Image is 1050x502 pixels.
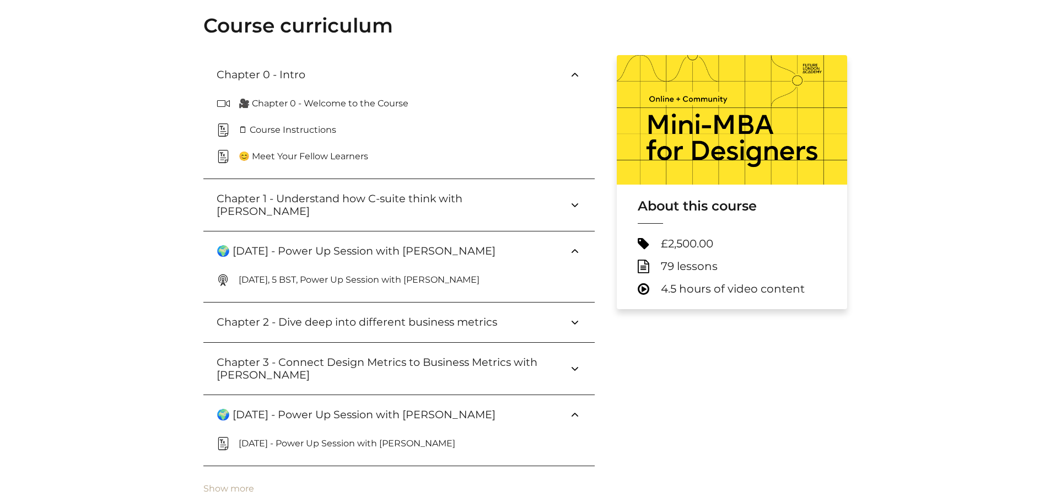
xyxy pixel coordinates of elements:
button: 🌍 [DATE] - Power Up Session with [PERSON_NAME] [203,231,595,271]
p: [DATE], 5 BST, Power Up Session with [PERSON_NAME] [239,273,488,287]
button: Chapter 2 - Dive deep into different business metrics [203,303,595,342]
h2: Course curriculum [203,14,847,37]
span: 79 lessons [661,260,718,273]
p: 😊 Meet Your Fellow Learners [239,150,377,163]
button: Chapter 1 - Understand how C-suite think with [PERSON_NAME] [203,179,595,231]
h3: Chapter 3 - Connect Design Metrics to Business Metrics with [PERSON_NAME] [217,356,568,381]
span: 4.5 hours of video content [661,282,805,296]
p: 🗒 Course Instructions [239,123,345,137]
h3: 🌍 [DATE] - Power Up Session with [PERSON_NAME] [217,408,513,421]
button: Chapter 3 - Connect Design Metrics to Business Metrics with [PERSON_NAME] [203,343,595,395]
h3: Chapter 2 - Dive deep into different business metrics [217,316,515,328]
button: Chapter 0 - Intro [203,55,595,95]
p: 🎥 Chapter 0 - Welcome to the Course [239,97,417,110]
h3: 🌍 [DATE] - Power Up Session with [PERSON_NAME] [217,245,513,257]
button: Show more [203,484,254,494]
h3: Chapter 0 - Intro [217,68,323,81]
span: £2,500.00 [661,237,713,251]
h3: About this course [638,198,826,214]
h3: Chapter 1 - Understand how C-suite think with [PERSON_NAME] [217,192,568,218]
p: [DATE] - Power Up Session with [PERSON_NAME] [239,437,464,450]
button: 🌍 [DATE] - Power Up Session with [PERSON_NAME] [203,395,595,435]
